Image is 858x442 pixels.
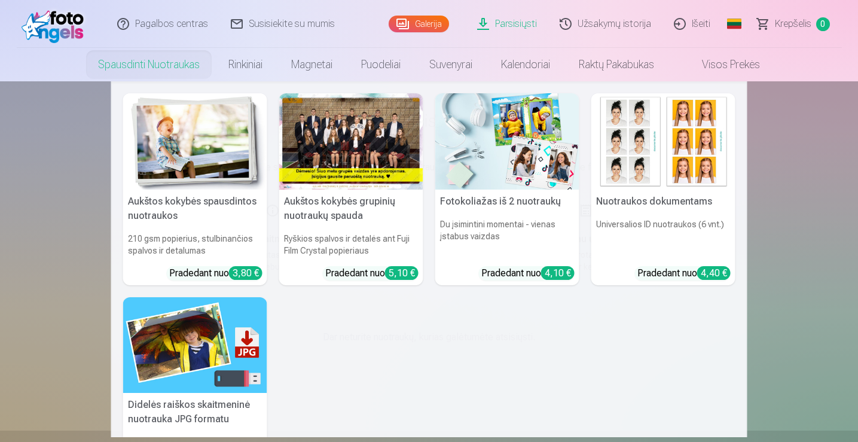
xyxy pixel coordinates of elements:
[22,5,90,43] img: /fa2
[775,17,811,31] span: Krepšelis
[435,93,579,285] a: Fotokoliažas iš 2 nuotraukųFotokoliažas iš 2 nuotraukųDu įsimintini momentai - vienas įstabus vai...
[697,266,731,280] div: 4,40 €
[123,393,267,431] h5: Didelės raiškos skaitmeninė nuotrauka JPG formatu
[279,93,423,285] a: Aukštos kokybės grupinių nuotraukų spaudaRyškios spalvos ir detalės ant Fuji Film Crystal popieri...
[435,93,579,190] img: Fotokoliažas iš 2 nuotraukų
[591,93,735,190] img: Nuotraukos dokumentams
[169,266,262,281] div: Pradedant nuo
[347,48,415,81] a: Puodeliai
[435,190,579,214] h5: Fotokoliažas iš 2 nuotraukų
[277,48,347,81] a: Magnetai
[487,48,564,81] a: Kalendoriai
[123,190,267,228] h5: Aukštos kokybės spausdintos nuotraukos
[279,228,423,261] h6: Ryškios spalvos ir detalės ant Fuji Film Crystal popieriaus
[123,93,267,190] img: Aukštos kokybės spausdintos nuotraukos
[389,16,449,32] a: Galerija
[325,266,419,281] div: Pradedant nuo
[591,93,735,285] a: Nuotraukos dokumentamsNuotraukos dokumentamsUniversalios ID nuotraukos (6 vnt.)Pradedant nuo4,40 €
[123,93,267,285] a: Aukštos kokybės spausdintos nuotraukos Aukštos kokybės spausdintos nuotraukos210 gsm popierius, s...
[84,48,214,81] a: Spausdinti nuotraukas
[229,266,262,280] div: 3,80 €
[591,214,735,261] h6: Universalios ID nuotraukos (6 vnt.)
[816,17,830,31] span: 0
[637,266,731,281] div: Pradedant nuo
[435,214,579,261] h6: Du įsimintini momentai - vienas įstabus vaizdas
[541,266,575,280] div: 4,10 €
[591,190,735,214] h5: Nuotraukos dokumentams
[214,48,277,81] a: Rinkiniai
[279,190,423,228] h5: Aukštos kokybės grupinių nuotraukų spauda
[123,297,267,394] img: Didelės raiškos skaitmeninė nuotrauka JPG formatu
[564,48,668,81] a: Raktų pakabukas
[481,266,575,281] div: Pradedant nuo
[415,48,487,81] a: Suvenyrai
[668,48,774,81] a: Visos prekės
[123,228,267,261] h6: 210 gsm popierius, stulbinančios spalvos ir detalumas
[385,266,419,280] div: 5,10 €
